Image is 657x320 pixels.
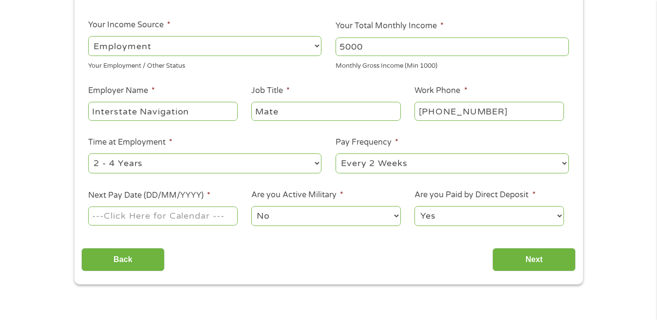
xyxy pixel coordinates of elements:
[88,190,210,201] label: Next Pay Date (DD/MM/YYYY)
[336,21,444,31] label: Your Total Monthly Income
[336,38,569,56] input: 1800
[414,102,563,120] input: (231) 754-4010
[88,86,155,96] label: Employer Name
[414,86,467,96] label: Work Phone
[88,207,237,225] input: ---Click Here for Calendar ---
[492,248,576,272] input: Next
[88,102,237,120] input: Walmart
[81,248,165,272] input: Back
[414,190,535,200] label: Are you Paid by Direct Deposit
[88,137,172,148] label: Time at Employment
[336,137,398,148] label: Pay Frequency
[88,20,170,30] label: Your Income Source
[251,190,343,200] label: Are you Active Military
[251,102,400,120] input: Cashier
[88,58,321,71] div: Your Employment / Other Status
[336,58,569,71] div: Monthly Gross Income (Min 1000)
[251,86,290,96] label: Job Title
